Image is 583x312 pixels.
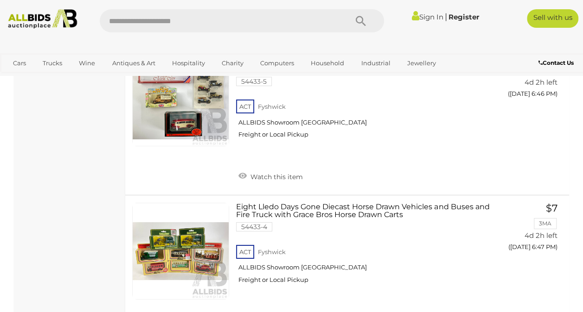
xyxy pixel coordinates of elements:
[338,9,384,32] button: Search
[355,56,396,71] a: Industrial
[538,59,574,66] b: Contact Us
[7,56,32,71] a: Cars
[73,56,101,71] a: Wine
[77,71,155,86] a: [GEOGRAPHIC_DATA]
[305,56,350,71] a: Household
[248,173,303,181] span: Watch this item
[37,56,68,71] a: Trucks
[502,203,560,256] a: $7 3MA 4d 2h left ([DATE] 6:47 PM)
[527,9,578,28] a: Sell with us
[243,50,488,146] a: Exclusive First Editions Diecast Leyland PS1 [PERSON_NAME] Bus, [PERSON_NAME] Buds of May Dairy T...
[445,12,447,22] span: |
[448,12,479,21] a: Register
[166,56,211,71] a: Hospitality
[4,9,81,29] img: Allbids.com.au
[538,58,576,68] a: Contact Us
[254,56,300,71] a: Computers
[41,71,72,86] a: Sports
[7,71,37,86] a: Office
[502,50,560,103] a: $8 Smilee83 4d 2h left ([DATE] 6:46 PM)
[106,56,161,71] a: Antiques & Art
[546,202,557,214] span: $7
[243,203,488,291] a: Eight Lledo Days Gone Diecast Horse Drawn Vehicles and Buses and Fire Truck with Grace Bros Horse...
[236,169,305,183] a: Watch this item
[216,56,250,71] a: Charity
[412,12,443,21] a: Sign In
[401,56,442,71] a: Jewellery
